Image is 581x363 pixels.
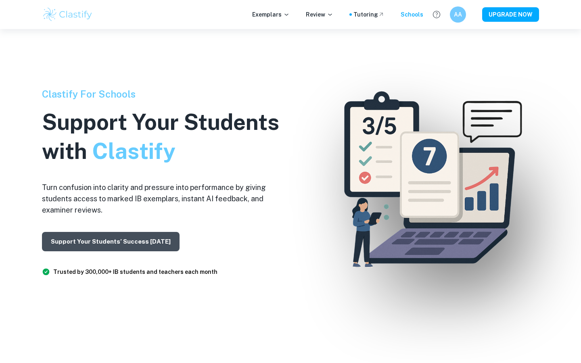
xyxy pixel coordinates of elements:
a: Schools [401,10,423,19]
button: Support Your Students’ Success [DATE] [42,232,180,251]
button: UPGRADE NOW [482,7,539,22]
h1: Support Your Students with [42,108,292,166]
h6: Trusted by 300,000+ IB students and teachers each month [53,267,217,276]
img: Clastify For Schools Hero [324,76,535,287]
span: Clastify [92,138,175,164]
p: Review [306,10,333,19]
button: Help and Feedback [430,8,443,21]
button: AA [450,6,466,23]
p: Exemplars [252,10,290,19]
h6: AA [454,10,463,19]
a: Tutoring [353,10,385,19]
img: Clastify logo [42,6,93,23]
h6: Clastify For Schools [42,87,292,101]
h6: Turn confusion into clarity and pressure into performance by giving students access to marked IB ... [42,182,292,216]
